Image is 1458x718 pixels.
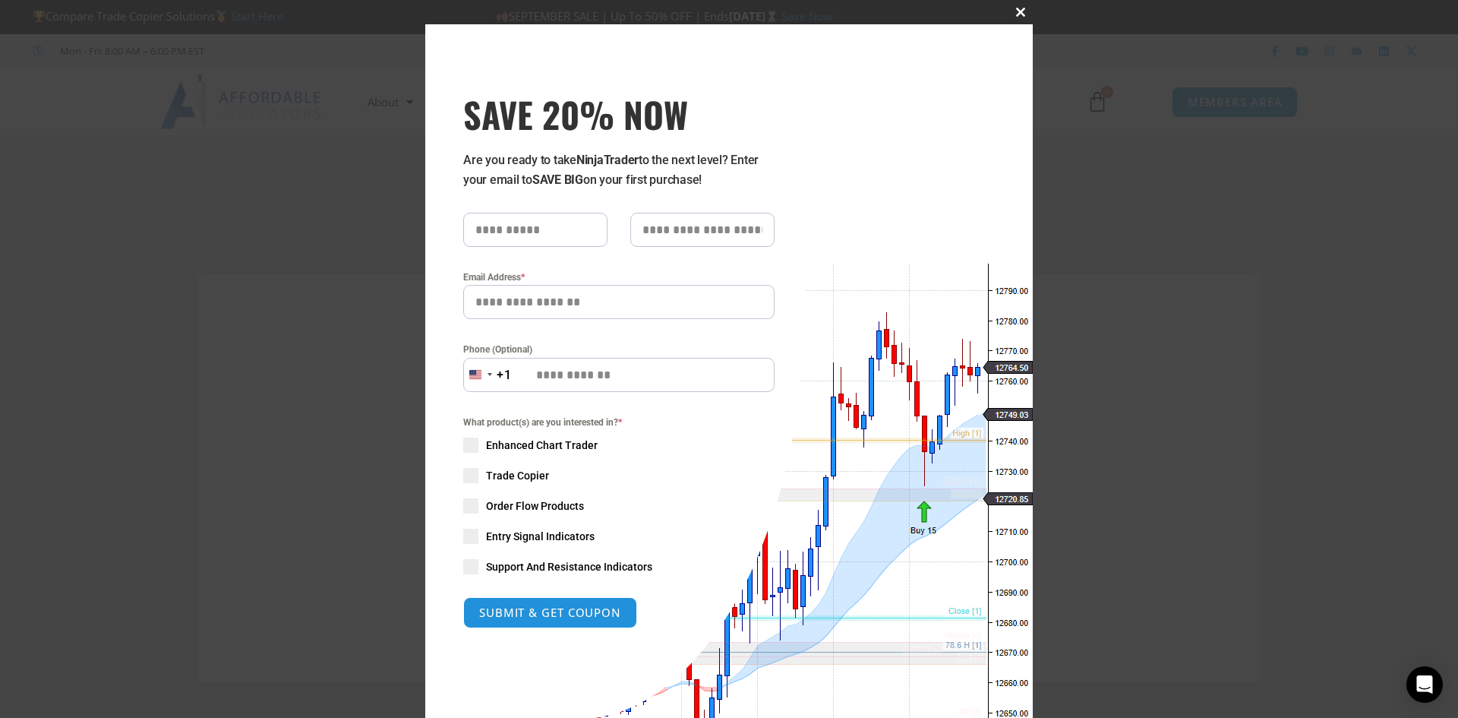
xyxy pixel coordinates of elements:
label: Enhanced Chart Trader [463,438,775,453]
span: Enhanced Chart Trader [486,438,598,453]
span: Entry Signal Indicators [486,529,595,544]
label: Order Flow Products [463,498,775,514]
div: +1 [497,365,512,385]
span: What product(s) are you interested in? [463,415,775,430]
span: Trade Copier [486,468,549,483]
label: Email Address [463,270,775,285]
strong: SAVE BIG [532,172,583,187]
label: Entry Signal Indicators [463,529,775,544]
div: Open Intercom Messenger [1406,666,1443,703]
label: Support And Resistance Indicators [463,559,775,574]
span: Order Flow Products [486,498,584,514]
h3: SAVE 20% NOW [463,93,775,135]
strong: NinjaTrader [576,153,639,167]
label: Trade Copier [463,468,775,483]
button: SUBMIT & GET COUPON [463,597,637,628]
span: Support And Resistance Indicators [486,559,652,574]
label: Phone (Optional) [463,342,775,357]
button: Selected country [463,358,512,392]
p: Are you ready to take to the next level? Enter your email to on your first purchase! [463,150,775,190]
